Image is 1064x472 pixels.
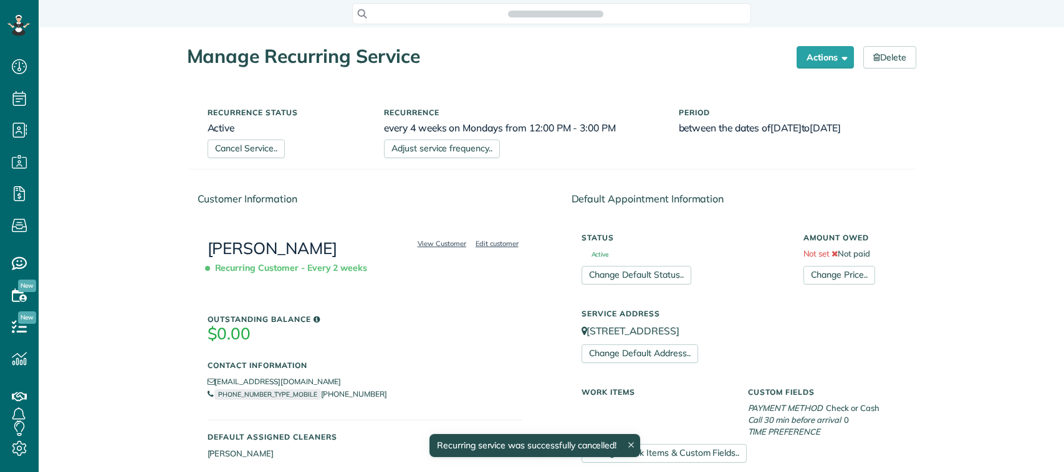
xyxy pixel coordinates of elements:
a: View Customer [414,238,471,249]
a: Change Default Status.. [582,266,691,285]
button: Actions [797,46,854,68]
a: [PERSON_NAME] [208,238,338,258]
h5: Recurrence [384,108,660,116]
h6: Active [208,123,366,133]
h5: Amount Owed [803,234,896,242]
h5: Service Address [582,309,896,318]
a: Cancel Service.. [208,139,285,158]
p: [STREET_ADDRESS] [582,324,896,338]
span: Search ZenMaid… [520,7,591,20]
h5: Status [582,234,785,242]
h3: $0.00 [208,325,522,343]
a: Delete [863,46,916,68]
span: 0 [844,415,849,425]
div: Customer Information [188,182,542,216]
div: Default Appointment Information [562,182,916,216]
em: Call 30 min before arrival [748,415,841,425]
h6: every 4 weeks on Mondays from 12:00 PM - 3:00 PM [384,123,660,133]
div: Not paid [794,227,905,285]
li: [EMAIL_ADDRESS][DOMAIN_NAME] [208,375,522,388]
a: Adjust service frequency.. [384,139,500,158]
span: [DATE] [770,121,802,134]
span: Not set [803,248,830,258]
span: [DATE] [810,121,841,134]
li: [PERSON_NAME] [208,448,522,460]
h5: Work Items [582,388,729,396]
a: Edit customer [472,238,522,249]
em: PAYMENT METHOD [748,403,823,413]
em: TIME PREFERENCE [748,427,820,437]
a: Change Work Items & Custom Fields.. [582,444,747,463]
h5: Contact Information [208,361,522,369]
span: New [18,311,36,324]
span: New [18,280,36,292]
h5: Custom Fields [748,388,896,396]
small: PHONE_NUMBER_TYPE_MOBILE [214,389,320,400]
h6: between the dates of to [679,123,896,133]
h5: Period [679,108,896,116]
h1: Manage Recurring Service [187,46,787,67]
a: Change Price.. [803,266,875,285]
a: PHONE_NUMBER_TYPE_MOBILE[PHONE_NUMBER] [208,389,387,399]
span: Check or Cash [826,403,879,413]
a: Change Default Address.. [582,344,698,363]
h5: Recurrence status [208,108,366,116]
span: Recurring Customer - Every 2 weeks [208,257,373,279]
h5: Default Assigned Cleaners [208,433,522,441]
h5: Outstanding Balance [208,315,522,323]
span: Active [582,252,609,258]
div: Recurring service was successfully cancelled! [429,434,640,457]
